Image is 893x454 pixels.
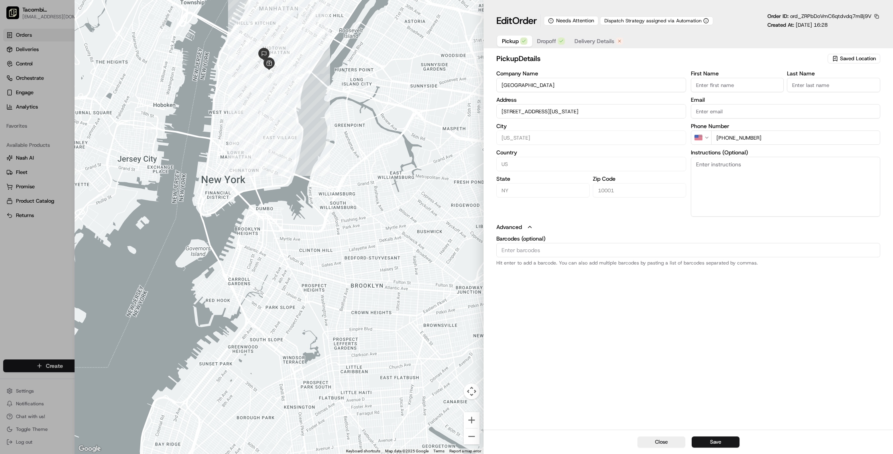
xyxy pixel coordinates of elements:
[496,78,686,92] input: Enter company name
[496,97,686,103] label: Address
[691,104,880,118] input: Enter email
[346,448,380,454] button: Keyboard shortcuts
[8,116,14,123] div: 📗
[496,14,537,27] h1: Edit
[79,135,96,141] span: Pylon
[600,16,713,25] button: Dispatch Strategy assigned via Automation
[544,16,598,26] div: Needs Attention
[496,260,880,266] p: Hit enter to add a barcode. You can also add multiple barcodes by pasting a list of barcodes sepa...
[77,444,103,454] img: Google
[828,53,880,64] button: Saved Location
[77,444,103,454] a: Open this area in Google Maps (opens a new window)
[464,383,480,399] button: Map camera controls
[790,13,871,20] span: ord_ZRPbDoVmC6qtdvdq7mBj9V
[27,76,131,84] div: Start new chat
[593,183,686,197] input: Enter zip code
[496,53,826,64] h2: pickup Details
[574,37,614,45] span: Delivery Details
[604,18,702,24] span: Dispatch Strategy assigned via Automation
[496,243,880,257] input: Enter barcodes
[496,104,686,118] input: 23 W 33rd St, New York, NY 10001, USA
[464,412,480,428] button: Zoom in
[691,123,880,129] label: Phone Number
[27,84,101,91] div: We're available if you need us!
[464,428,480,444] button: Zoom out
[433,449,445,453] a: Terms (opens in new tab)
[496,123,686,129] label: City
[496,223,522,231] label: Advanced
[787,71,880,76] label: Last Name
[767,13,871,20] p: Order ID:
[787,78,880,92] input: Enter last name
[496,176,590,182] label: State
[21,51,144,60] input: Got a question? Start typing here...
[692,436,740,448] button: Save
[385,449,429,453] span: Map data ©2025 Google
[496,150,686,155] label: Country
[796,22,828,28] span: [DATE] 16:28
[691,71,784,76] label: First Name
[496,183,590,197] input: Enter state
[56,135,96,141] a: Powered byPylon
[496,130,686,145] input: Enter city
[537,37,556,45] span: Dropoff
[691,78,784,92] input: Enter first name
[840,55,876,62] span: Saved Location
[8,76,22,91] img: 1736555255976-a54dd68f-1ca7-489b-9aae-adbdc363a1c4
[496,223,880,231] button: Advanced
[449,449,481,453] a: Report a map error
[711,130,880,145] input: Enter phone number
[691,97,880,103] label: Email
[67,116,74,123] div: 💻
[75,116,128,124] span: API Documentation
[64,113,131,127] a: 💻API Documentation
[496,71,686,76] label: Company Name
[767,22,828,29] p: Created At:
[16,116,61,124] span: Knowledge Base
[512,14,537,27] span: Order
[593,176,686,182] label: Zip Code
[5,113,64,127] a: 📗Knowledge Base
[8,8,24,24] img: Nash
[691,150,880,155] label: Instructions (Optional)
[496,157,686,171] input: Enter country
[496,236,880,241] label: Barcodes (optional)
[637,436,685,448] button: Close
[502,37,519,45] span: Pickup
[136,79,145,88] button: Start new chat
[8,32,145,45] p: Welcome 👋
